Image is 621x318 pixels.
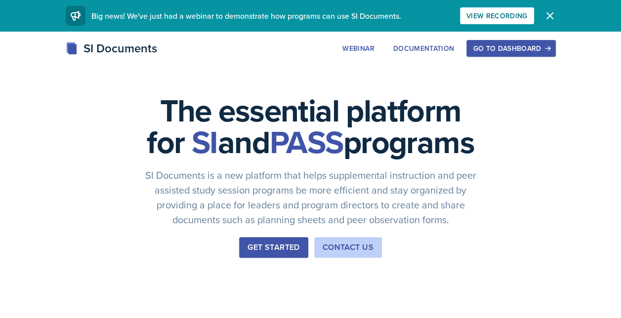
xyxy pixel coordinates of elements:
button: Documentation [387,40,461,57]
button: View Recording [460,7,534,24]
button: Webinar [336,40,380,57]
button: Go to Dashboard [466,40,555,57]
div: Go to Dashboard [473,44,549,52]
div: Webinar [342,44,374,52]
button: Contact Us [314,237,382,258]
button: Get Started [239,237,308,258]
div: Documentation [393,44,455,52]
div: SI Documents [66,40,157,57]
div: Get Started [248,241,299,253]
div: View Recording [466,12,528,20]
div: Contact Us [323,241,373,253]
span: Big news! We've just had a webinar to demonstrate how programs can use SI Documents. [91,10,401,21]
